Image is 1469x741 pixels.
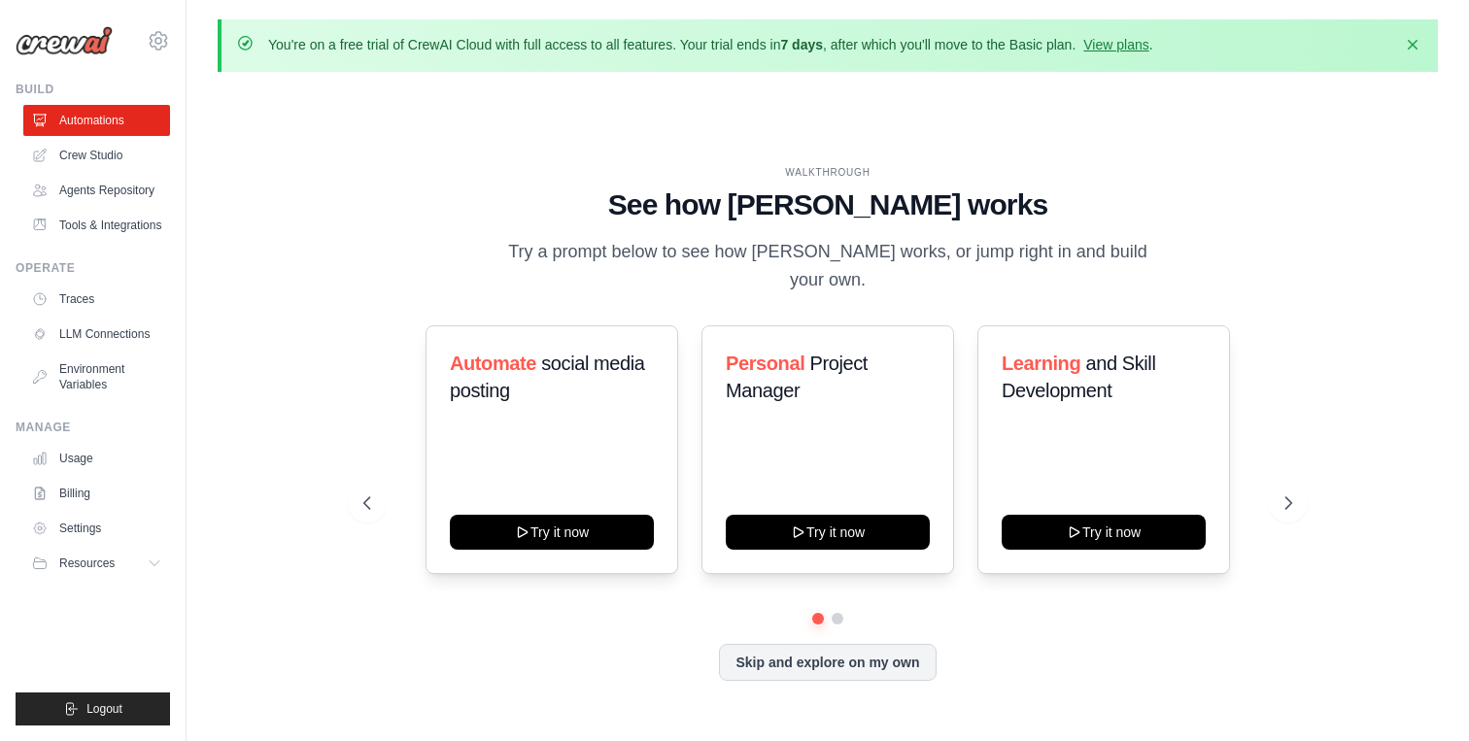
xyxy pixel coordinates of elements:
span: Personal [726,353,804,374]
a: Usage [23,443,170,474]
a: Traces [23,284,170,315]
div: WALKTHROUGH [363,165,1293,180]
button: Try it now [450,515,654,550]
span: Learning [1002,353,1080,374]
span: Project Manager [726,353,868,401]
a: Agents Repository [23,175,170,206]
a: LLM Connections [23,319,170,350]
a: Automations [23,105,170,136]
button: Logout [16,692,170,725]
button: Try it now [726,515,930,550]
img: Logo [16,26,113,55]
div: Manage [16,420,170,435]
h1: See how [PERSON_NAME] works [363,187,1293,222]
strong: 7 days [780,37,823,52]
a: Environment Variables [23,354,170,400]
a: Settings [23,513,170,544]
button: Try it now [1002,515,1206,550]
div: Build [16,82,170,97]
a: View plans [1083,37,1148,52]
div: Operate [16,260,170,276]
a: Tools & Integrations [23,210,170,241]
span: Resources [59,556,115,571]
span: social media posting [450,353,645,401]
a: Crew Studio [23,140,170,171]
p: You're on a free trial of CrewAI Cloud with full access to all features. Your trial ends in , aft... [268,35,1153,54]
span: Automate [450,353,536,374]
button: Skip and explore on my own [719,644,936,681]
a: Billing [23,478,170,509]
button: Resources [23,548,170,579]
p: Try a prompt below to see how [PERSON_NAME] works, or jump right in and build your own. [501,238,1154,295]
span: Logout [86,701,122,717]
